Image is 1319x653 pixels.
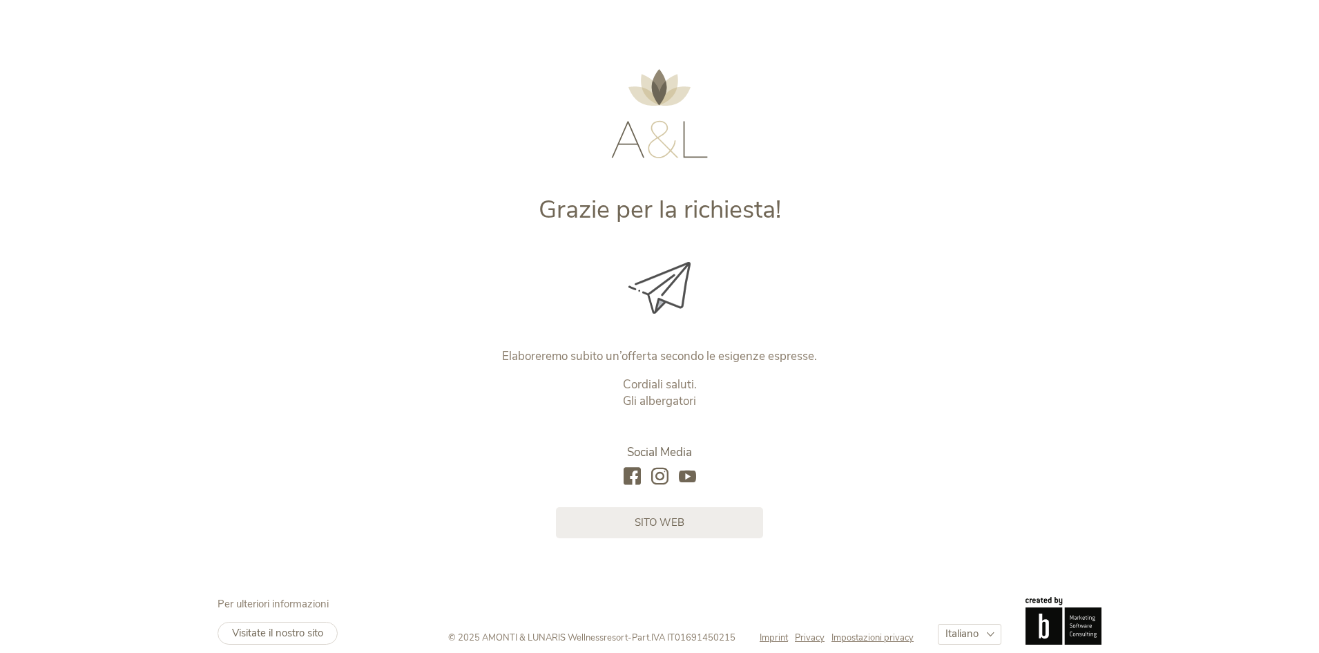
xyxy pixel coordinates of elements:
span: Social Media [627,444,692,460]
img: Brandnamic GmbH | Leading Hospitality Solutions [1026,597,1101,644]
span: Part.IVA IT01691450215 [632,632,735,644]
span: Visitate il nostro sito [232,626,323,640]
span: © 2025 AMONTI & LUNARIS Wellnessresort [448,632,628,644]
span: Imprint [760,632,788,644]
span: - [628,632,632,644]
a: facebook [624,468,641,486]
span: Per ulteriori informazioni [218,597,329,611]
img: AMONTI & LUNARIS Wellnessresort [611,69,708,158]
a: Privacy [795,632,831,644]
a: Imprint [760,632,795,644]
span: Grazie per la richiesta! [539,193,781,227]
p: Cordiali saluti. Gli albergatori [372,377,948,410]
span: sito web [635,515,684,530]
a: sito web [556,507,763,538]
a: Impostazioni privacy [831,632,914,644]
a: Visitate il nostro sito [218,622,338,645]
img: Grazie per la richiesta! [628,262,691,314]
a: youtube [679,468,696,486]
a: instagram [651,468,668,486]
span: Privacy [795,632,825,644]
p: Elaboreremo subito un’offerta secondo le esigenze espresse. [372,348,948,365]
